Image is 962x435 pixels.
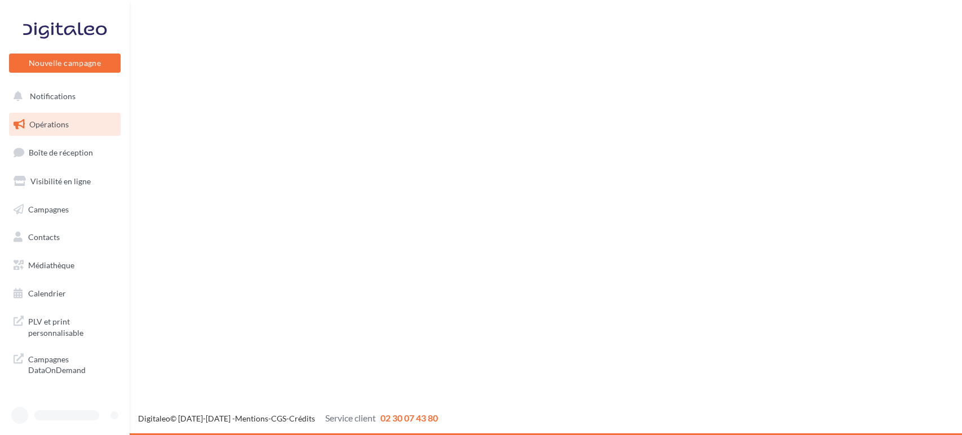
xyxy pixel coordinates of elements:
[28,314,116,338] span: PLV et print personnalisable
[271,414,286,423] a: CGS
[7,225,123,249] a: Contacts
[28,260,74,270] span: Médiathèque
[7,85,118,108] button: Notifications
[28,204,69,214] span: Campagnes
[7,347,123,380] a: Campagnes DataOnDemand
[138,414,170,423] a: Digitaleo
[138,414,438,423] span: © [DATE]-[DATE] - - -
[289,414,315,423] a: Crédits
[7,282,123,305] a: Calendrier
[28,352,116,376] span: Campagnes DataOnDemand
[325,412,376,423] span: Service client
[30,176,91,186] span: Visibilité en ligne
[235,414,268,423] a: Mentions
[28,288,66,298] span: Calendrier
[7,140,123,165] a: Boîte de réception
[29,148,93,157] span: Boîte de réception
[9,54,121,73] button: Nouvelle campagne
[380,412,438,423] span: 02 30 07 43 80
[30,91,76,101] span: Notifications
[29,119,69,129] span: Opérations
[7,170,123,193] a: Visibilité en ligne
[7,198,123,221] a: Campagnes
[7,309,123,343] a: PLV et print personnalisable
[7,254,123,277] a: Médiathèque
[28,232,60,242] span: Contacts
[7,113,123,136] a: Opérations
